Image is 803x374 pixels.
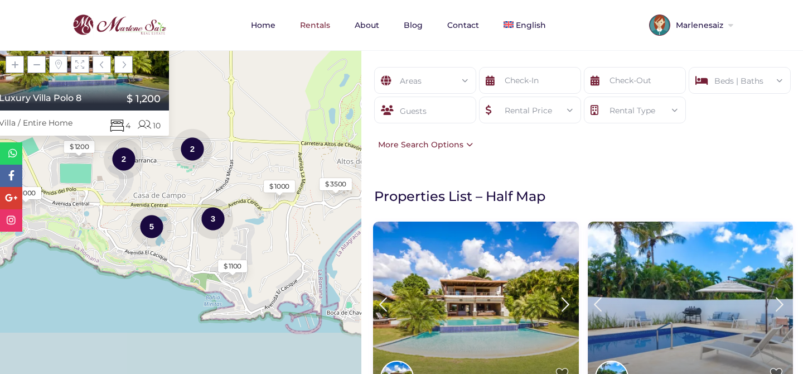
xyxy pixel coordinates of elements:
div: 5 [132,205,172,247]
input: Check-Out [584,67,686,94]
span: 10 [137,117,161,132]
div: More Search Options [373,138,473,151]
div: $ 1200 [70,142,89,152]
input: Check-In [479,67,581,94]
div: Areas [383,68,467,94]
div: Rental Type [593,97,677,124]
span: English [516,20,546,30]
div: 2 [172,128,212,170]
div: 3 [193,198,233,239]
h1: Properties List – Half Map [374,188,797,205]
img: logo [70,12,169,39]
div: $ 1000 [16,188,36,198]
div: Guests [374,97,476,123]
div: Beds | Baths [698,68,782,94]
span: Marlenesaiz [670,21,726,29]
span: 4 [110,117,130,132]
div: Loading Maps [97,115,264,174]
div: $ 1000 [269,181,289,191]
div: 2 [104,138,144,180]
div: $ 3500 [325,179,346,189]
div: Rental Price [488,97,572,124]
div: $ 1100 [224,261,241,271]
